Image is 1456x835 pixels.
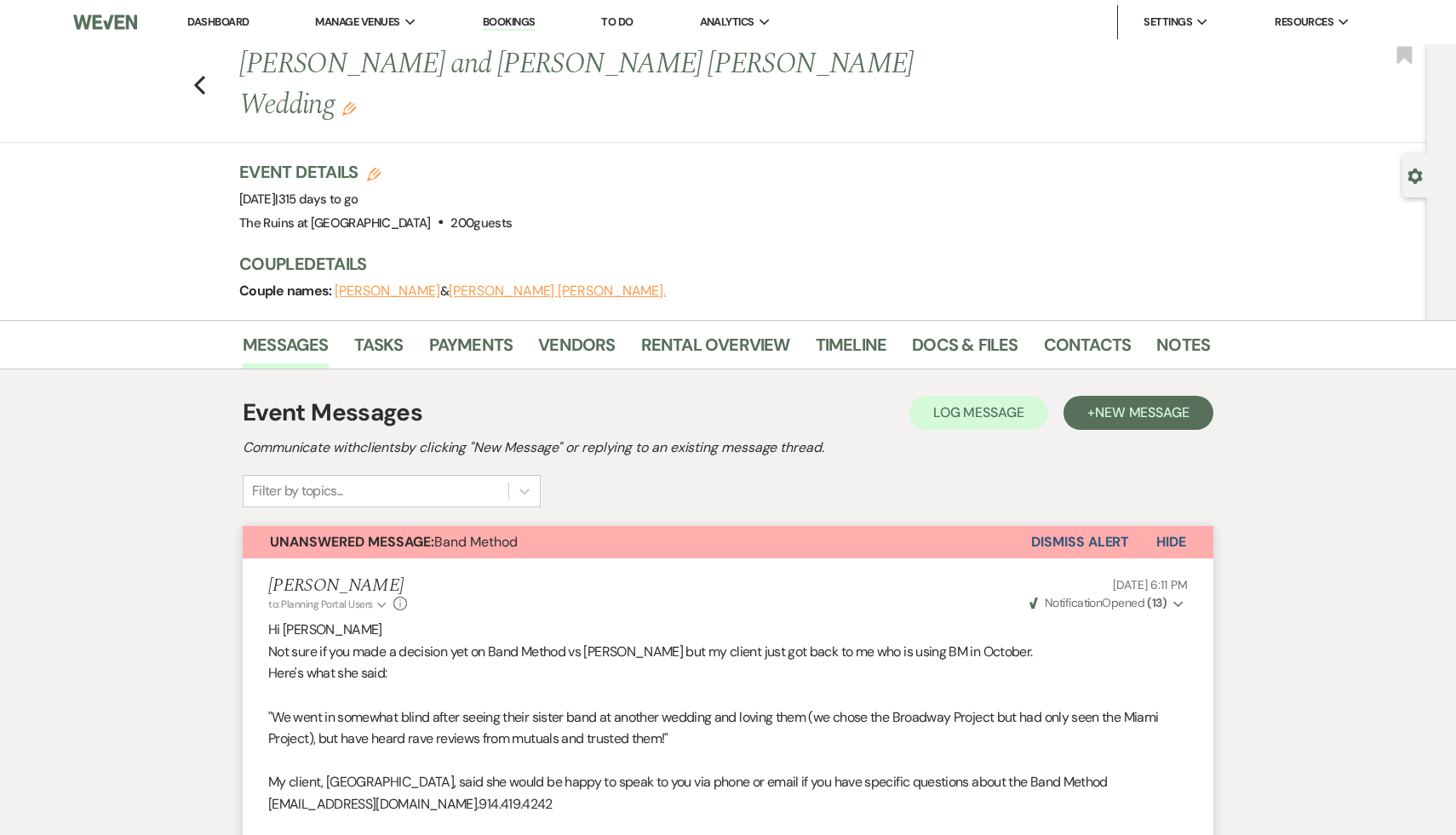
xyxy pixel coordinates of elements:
span: Opened [1029,595,1167,610]
button: Hide [1129,526,1213,558]
button: NotificationOpened (13) [1027,594,1188,612]
div: Filter by topics... [252,481,343,501]
span: Log Message [933,403,1024,421]
button: [PERSON_NAME] [335,284,440,298]
strong: ( 13 ) [1147,595,1167,610]
span: Manage Venues [315,14,399,31]
button: [PERSON_NAME] [PERSON_NAME]. [449,284,666,298]
button: Unanswered Message:Band Method [243,526,1031,558]
button: Open lead details [1407,167,1423,183]
span: to: Planning Portal Users [268,598,373,611]
p: Hi [PERSON_NAME] [268,619,1188,641]
span: Hide [1156,533,1186,551]
a: Payments [429,331,513,369]
button: Dismiss Alert [1031,526,1129,558]
span: New Message [1095,403,1189,421]
span: Analytics [700,14,754,31]
a: Vendors [538,331,615,369]
span: Resources [1275,14,1333,31]
a: Rental Overview [641,331,790,369]
a: Contacts [1044,331,1132,369]
h1: Event Messages [243,395,422,431]
h3: Event Details [239,160,512,184]
img: Weven Logo [73,4,138,40]
button: +New Message [1063,396,1213,430]
a: Docs & Files [912,331,1017,369]
span: Band Method [270,533,518,551]
span: Notification [1045,595,1102,610]
button: Edit [342,100,356,116]
span: 914.419.4242 [479,795,552,813]
a: Timeline [816,331,887,369]
h3: Couple Details [239,252,1193,276]
h2: Communicate with clients by clicking "New Message" or replying to an existing message thread. [243,438,1213,458]
p: Here's what she said: [268,662,1188,684]
strong: Unanswered Message: [270,533,434,551]
p: [EMAIL_ADDRESS][DOMAIN_NAME]. [268,793,1188,815]
span: | [275,191,358,208]
a: Notes [1156,331,1210,369]
span: Couple names: [239,282,335,300]
span: [DATE] [239,191,358,208]
p: "We went in somewhat blind after seeing their sister band at another wedding and loving them (we ... [268,706,1188,750]
a: Messages [243,331,329,369]
p: My client, [GEOGRAPHIC_DATA], said she would be happy to speak to you via phone or email if you h... [268,771,1188,793]
a: To Do [601,14,633,29]
span: [DATE] 6:11 PM [1113,577,1188,592]
h1: [PERSON_NAME] and [PERSON_NAME] [PERSON_NAME] Wedding [239,44,1002,125]
a: Tasks [354,331,404,369]
a: Dashboard [187,14,249,29]
span: 200 guests [450,214,512,232]
h5: [PERSON_NAME] [268,575,407,597]
p: Not sure if you made a decision yet on Band Method vs [PERSON_NAME] but my client just got back t... [268,641,1188,663]
button: to: Planning Portal Users [268,597,389,612]
span: The Ruins at [GEOGRAPHIC_DATA] [239,214,431,232]
a: Bookings [483,14,536,31]
button: Log Message [909,396,1048,430]
span: Settings [1144,14,1192,31]
span: 315 days to go [278,191,358,208]
span: & [335,283,666,300]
